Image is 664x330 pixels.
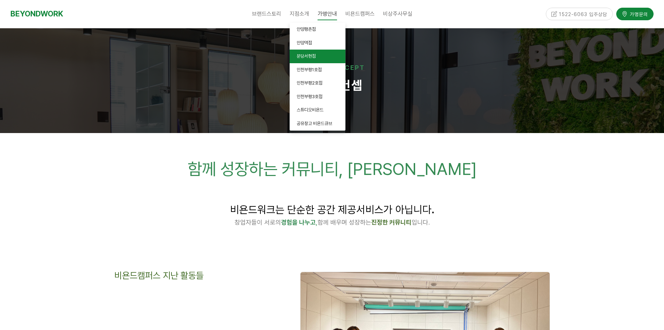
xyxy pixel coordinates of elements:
[297,67,322,72] span: 인천부평1호점
[345,10,375,17] span: 비욘드캠퍼스
[379,5,417,23] a: 비상주사무실
[371,219,412,226] strong: 진정한 커뮤니티
[290,36,345,50] a: 안양역점
[290,63,345,77] a: 인천부평1호점
[616,8,654,20] a: 가맹문의
[281,219,318,226] span: ,
[114,270,204,281] span: 비욘드캠퍼스 지난 활동들
[290,103,345,117] a: 스튜디오비욘드
[188,159,477,179] span: 함께 성장하는 커뮤니티, [PERSON_NAME]
[235,219,281,226] span: 창업자들이 서로의
[290,117,345,131] a: 공유창고 비욘드큐브
[281,219,316,226] strong: 경험을 나누고
[290,90,345,104] a: 인천부평3호점
[297,121,332,126] span: 공유창고 비욘드큐브
[628,10,648,17] span: 가맹문의
[297,80,322,86] span: 인천부평2호점
[297,94,322,99] span: 인천부평3호점
[285,5,313,23] a: 지점소개
[341,5,379,23] a: 비욘드캠퍼스
[318,219,371,226] span: 함께 배우며 성장하는
[290,76,345,90] a: 인천부평2호점
[10,7,63,20] a: BEYONDWORK
[297,53,316,59] span: 분당서현점
[290,23,345,36] a: 안양평촌점
[297,27,316,32] span: 안양평촌점
[318,7,337,20] span: 가맹안내
[248,5,285,23] a: 브랜드스토리
[230,203,432,216] span: 비욘드워크는 단순한 공간 제공서비스가 아닙니다
[290,10,309,17] span: 지점소개
[297,40,312,45] span: 안양역점
[432,203,434,216] span: .
[252,10,281,17] span: 브랜드스토리
[290,50,345,63] a: 분당서현점
[383,10,412,17] span: 비상주사무실
[412,219,430,226] span: 입니다.
[313,5,341,23] a: 가맹안내
[297,107,323,112] span: 스튜디오비욘드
